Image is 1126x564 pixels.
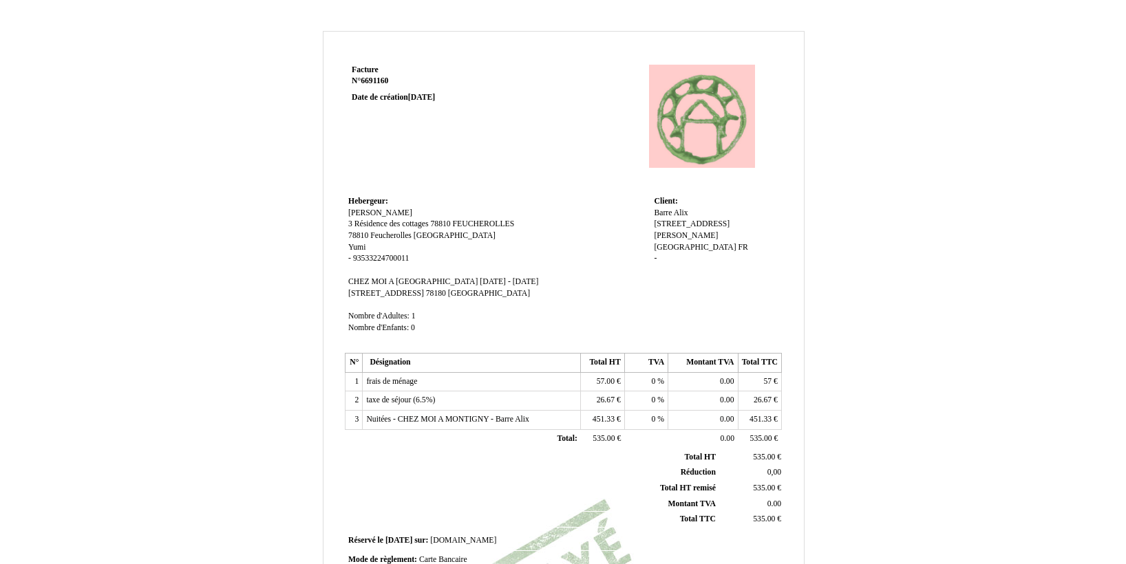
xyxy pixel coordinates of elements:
td: € [719,512,784,528]
span: 0.00 [720,377,734,386]
th: Désignation [363,354,581,373]
td: % [624,391,668,411]
span: [GEOGRAPHIC_DATA] [654,243,736,252]
span: 6691160 [361,76,388,85]
span: 0.00 [721,434,734,443]
span: 0 [652,395,656,404]
span: Facture [352,65,379,74]
span: 57.00 [597,377,615,386]
span: Barre [654,208,672,217]
span: 535.00 [593,434,615,443]
span: [DATE] [385,536,412,545]
span: [GEOGRAPHIC_DATA] [448,289,530,298]
th: Total TTC [738,354,781,373]
span: Total HT remisé [660,484,716,492]
span: 451.33 [750,415,772,424]
span: 78180 [426,289,446,298]
td: € [719,480,784,496]
th: N° [346,354,363,373]
span: 1 [412,312,416,321]
td: 2 [346,391,363,411]
span: Nombre d'Enfants: [348,323,409,332]
span: taxe de séjour (6.5%) [366,395,435,404]
span: 0 [652,415,656,424]
img: logo [626,65,778,168]
td: € [738,429,781,448]
span: 57 [763,377,772,386]
span: Nuitées - CHEZ MOI A MONTIGNY - Barre Alix [366,415,529,424]
td: € [581,429,624,448]
span: [DOMAIN_NAME] [430,536,496,545]
span: Montant TVA [668,499,716,508]
span: 78810 [348,231,368,240]
span: 0,00 [767,468,781,477]
td: € [581,372,624,391]
span: [STREET_ADDRESS] [348,289,424,298]
span: Total: [557,434,577,443]
span: [DATE] [408,93,435,102]
td: 3 [346,411,363,430]
span: [STREET_ADDRESS][PERSON_NAME] [654,219,730,240]
span: Carte Bancaire [419,555,467,564]
th: Montant TVA [668,354,738,373]
td: 1 [346,372,363,391]
td: € [738,372,781,391]
strong: Date de création [352,93,435,102]
span: 26.67 [597,395,615,404]
span: 26.67 [754,395,772,404]
span: Feucherolles [370,231,412,240]
span: 93533224700011 [353,254,409,263]
span: Réservé le [348,536,383,545]
th: Total HT [581,354,624,373]
span: CHEZ MOI A [GEOGRAPHIC_DATA] [348,277,478,286]
span: Total TTC [680,514,716,523]
span: 535.00 [750,434,772,443]
span: - [348,254,351,263]
span: 3 Résidence des cottages 78810 FEUCHEROLLES [348,219,514,228]
span: 0.00 [767,499,781,508]
span: 451.33 [593,415,615,424]
span: [DATE] - [DATE] [480,277,538,286]
span: Alix [674,208,688,217]
span: Hebergeur: [348,197,388,206]
span: FR [739,243,748,252]
span: Client: [654,197,677,206]
span: frais de ménage [366,377,417,386]
span: 0 [652,377,656,386]
span: 0.00 [720,395,734,404]
span: sur: [414,536,428,545]
span: 535.00 [753,484,775,492]
strong: N° [352,76,516,87]
span: 0 [411,323,415,332]
td: € [738,391,781,411]
span: 535.00 [753,514,775,523]
span: Mode de règlement: [348,555,417,564]
td: € [581,391,624,411]
td: € [719,450,784,465]
span: [GEOGRAPHIC_DATA] [414,231,496,240]
span: [PERSON_NAME] [348,208,412,217]
th: TVA [624,354,668,373]
td: % [624,411,668,430]
td: € [581,411,624,430]
td: € [738,411,781,430]
td: % [624,372,668,391]
span: - [654,254,657,263]
span: Total HT [685,453,716,462]
span: 0.00 [720,415,734,424]
span: 535.00 [753,453,775,462]
span: Yumi [348,243,365,252]
span: Réduction [681,468,716,477]
span: Nombre d'Adultes: [348,312,410,321]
